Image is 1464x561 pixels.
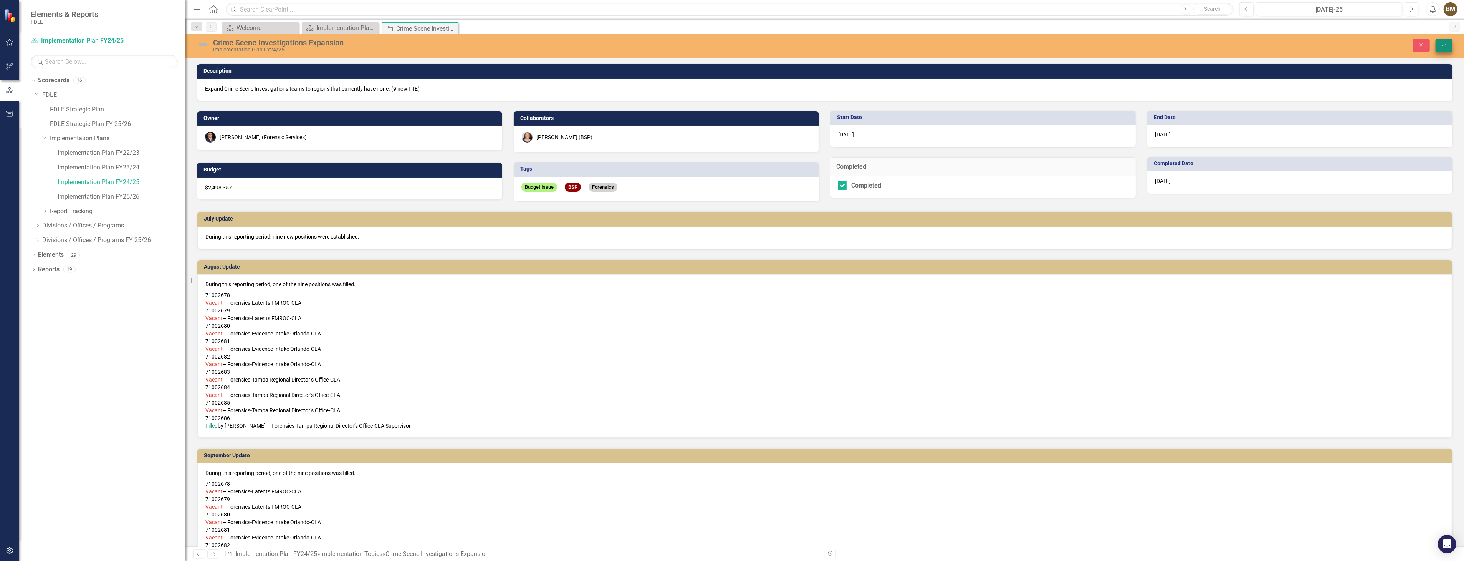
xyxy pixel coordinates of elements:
h3: July Update [204,216,1448,222]
img: Jason Bundy [205,132,216,143]
p: During this reporting period, nine new positions were established. [205,233,1444,241]
span: [DATE] [1155,178,1171,184]
a: Implementation Plan FY25/26 [58,193,185,201]
a: Implementation Topics [320,550,382,558]
a: FDLE Strategic Plan [50,105,185,114]
p: 71002678 – Forensics-Latents FMROC-CLA 71002679 – Forensics-Latents FMROC-CLA 71002680 – Forensic... [205,290,1444,430]
div: Crime Scene Investigations Expansion [385,550,489,558]
h3: Tags [520,166,815,172]
a: Implementation Plan FY22/23 [58,149,185,158]
div: [DATE]-25 [1259,5,1399,14]
a: Implementation Plan FY24/25 [31,37,127,45]
span: Search [1204,6,1221,12]
div: » » [224,550,819,559]
a: Reports [38,265,60,274]
a: Implementation Plan FY23/24 [58,163,185,172]
p: Expand Crime Scene Investigations teams to regions that currently have none. (9 new FTE) [205,85,1444,93]
a: FDLE Strategic Plan FY 25/26 [50,120,185,129]
img: Not Defined [197,39,209,51]
img: ClearPoint Strategy [3,8,18,22]
button: [DATE]-25 [1256,2,1402,16]
span: Budget Issue [521,183,557,192]
div: 29 [68,252,80,258]
p: During this reporting period, one of the nine positions was filled. [205,280,1444,290]
div: Implementation Plan FY24/25 [316,23,377,33]
span: Elements & Reports [31,10,98,19]
span: Vacant [205,330,223,337]
span: Vacant [205,534,223,541]
a: Implementation Plan FY24/25 [235,550,317,558]
span: Vacant [205,346,223,352]
small: FDLE [31,19,98,25]
a: Implementation Plan FY24/25 [58,178,185,187]
span: Vacant [205,504,223,510]
div: Crime Scene Investigations Expansion [213,38,916,47]
button: BM [1444,2,1457,16]
a: Implementation Plan FY24/25 [304,23,377,33]
p: During this reporting period, one of the nine positions was filled. [205,469,1444,478]
h3: Description [203,68,1449,74]
span: Vacant [205,519,223,525]
h3: Collaborators [520,115,815,121]
a: Divisions / Offices / Programs FY 25/26 [42,236,185,245]
a: Elements [38,251,64,259]
h3: Owner [203,115,498,121]
div: [PERSON_NAME] (BSP) [536,133,592,141]
img: Elizabeth Martin [522,132,533,143]
span: Forensics [589,183,617,192]
h3: Budget [203,167,498,173]
input: Search ClearPoint... [226,3,1234,16]
div: Crime Scene Investigations Expansion [396,24,457,33]
a: Report Tracking [50,207,185,216]
div: Implementation Plan FY24/25 [213,47,916,53]
span: Vacant [205,315,223,321]
div: [PERSON_NAME] (Forensic Services) [220,133,307,141]
div: 19 [63,266,76,273]
span: [DATE] [1155,131,1171,138]
div: Welcome [237,23,297,33]
h3: August Update [204,264,1448,270]
span: Vacant [205,407,223,413]
input: Search Below... [31,55,178,68]
h3: Completed [836,163,1130,170]
span: [DATE] [838,131,854,138]
a: FDLE [42,91,185,100]
span: Filled [205,423,218,429]
button: Search [1193,4,1232,15]
div: Open Intercom Messenger [1438,535,1456,553]
a: Scorecards [38,76,69,85]
span: Vacant [205,488,223,495]
div: 16 [73,77,86,84]
span: $2,498,357 [205,184,232,191]
h3: September Update [204,453,1448,458]
a: Implementation Plans [50,134,185,143]
h3: End Date [1154,115,1449,120]
span: Vacant [205,361,223,367]
span: Vacant [205,377,223,383]
a: Divisions / Offices / Programs [42,221,185,230]
h3: Completed Date [1154,161,1449,166]
span: Vacant [205,300,223,306]
a: Welcome [224,23,297,33]
h3: Start Date [837,115,1132,120]
span: BSP [565,183,581,192]
span: Vacant [205,392,223,398]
